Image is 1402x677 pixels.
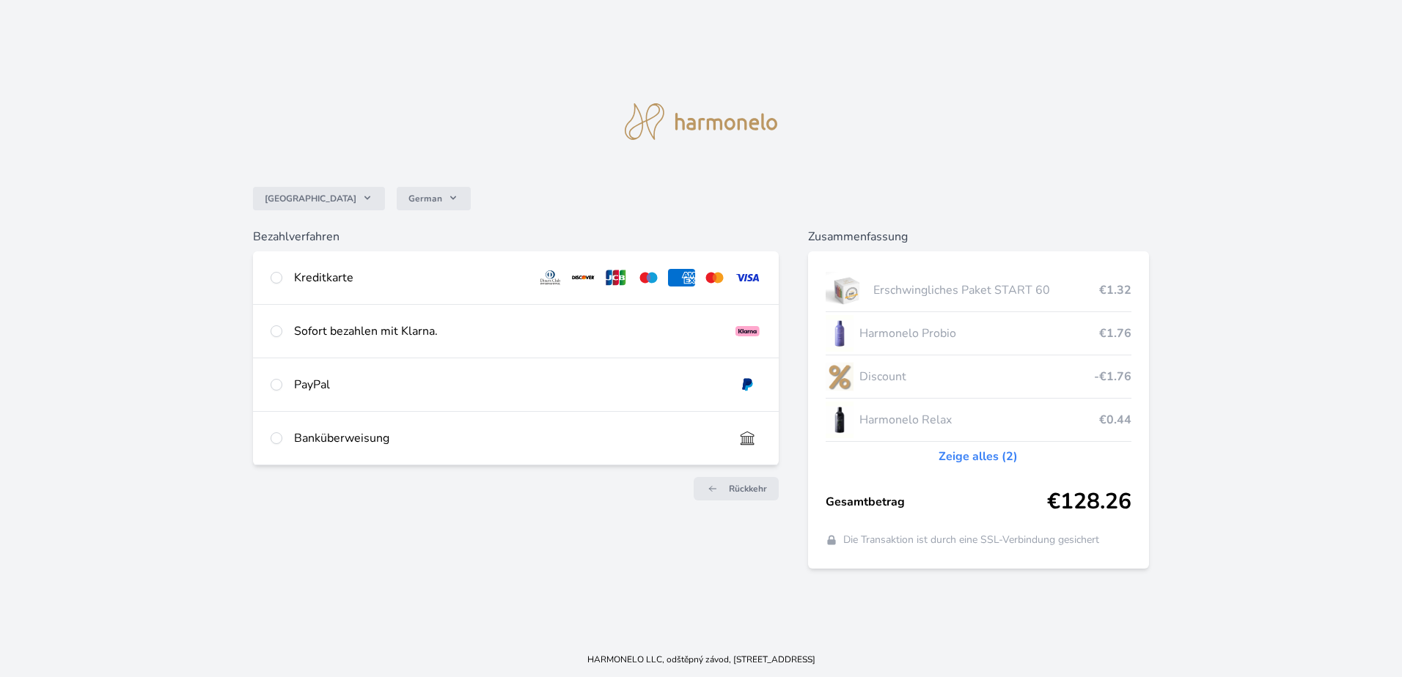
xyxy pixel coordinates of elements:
[1099,281,1131,299] span: €1.32
[294,322,722,340] div: Sofort bezahlen mit Klarna.
[1099,411,1131,429] span: €0.44
[408,193,442,204] span: German
[859,411,1099,429] span: Harmonelo Relax
[859,368,1094,385] span: Discount
[294,269,524,286] div: Kreditkarte
[253,228,779,245] h6: Bezahlverfahren
[734,376,761,393] img: paypal.svg
[397,187,471,210] button: German
[694,477,779,500] a: Rückkehr
[826,315,854,352] img: CLEAN_PROBIO_se_stinem_x-lo.jpg
[1099,325,1131,342] span: €1.76
[265,193,356,204] span: [GEOGRAPHIC_DATA]
[873,281,1099,299] span: Erschwingliches Paket START 60
[1094,368,1131,385] span: -€1.76
[734,269,761,286] img: visa.svg
[668,269,695,286] img: amex.svg
[808,228,1149,245] h6: Zusammenfassung
[625,103,777,140] img: logo.svg
[826,358,854,395] img: discount-lo.png
[253,187,385,210] button: [GEOGRAPHIC_DATA]
[294,376,722,393] div: PayPal
[859,325,1099,342] span: Harmonelo Probio
[826,402,854,438] img: CLEAN_RELAX_se_stinem_x-lo.jpg
[570,269,597,286] img: discover.svg
[939,448,1018,465] a: Zeige alles (2)
[1047,489,1131,515] span: €128.26
[635,269,662,286] img: maestro.svg
[734,429,761,447] img: bankTransfer_IBAN.svg
[603,269,630,286] img: jcb.svg
[701,269,728,286] img: mc.svg
[826,493,1047,511] span: Gesamtbetrag
[843,533,1099,547] span: Die Transaktion ist durch eine SSL-Verbindung gesichert
[826,272,867,308] img: start.jpg
[537,269,564,286] img: diners.svg
[729,483,767,495] span: Rückkehr
[294,429,722,447] div: Banküberweisung
[734,322,761,340] img: klarna_paynow.svg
